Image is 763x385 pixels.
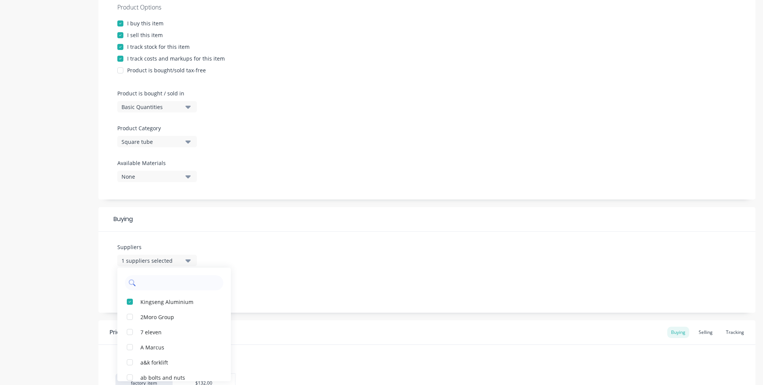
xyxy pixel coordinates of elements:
[127,66,206,74] div: Product is bought/sold tax-free
[121,138,182,146] div: Square tube
[98,207,755,232] div: Buying
[127,19,163,27] div: I buy this item
[695,327,716,338] div: Selling
[117,171,197,182] button: None
[140,328,216,336] div: 7 eleven
[117,89,193,97] label: Product is bought / sold in
[117,136,197,147] button: Square tube
[667,327,689,338] div: Buying
[117,124,193,132] label: Product Category
[121,257,182,265] div: 1 suppliers selected
[121,103,182,111] div: Basic Quantities
[117,101,197,112] button: Basic Quantities
[115,358,172,373] div: Xero Item #
[117,255,197,266] button: 1 suppliers selected
[117,159,197,167] label: Available Materials
[722,327,748,338] div: Tracking
[140,343,216,351] div: A Marcus
[121,173,182,181] div: None
[140,298,216,306] div: Kingseng Aluminium
[127,55,225,62] div: I track costs and markups for this item
[140,358,216,366] div: a&k forklift
[127,31,163,39] div: I sell this item
[127,43,190,51] div: I track stock for this item
[140,373,216,381] div: ab bolts and nuts
[110,328,129,337] div: Pricing
[140,313,216,321] div: 2Moro Group
[117,243,197,251] label: Suppliers
[117,3,737,12] div: Product Options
